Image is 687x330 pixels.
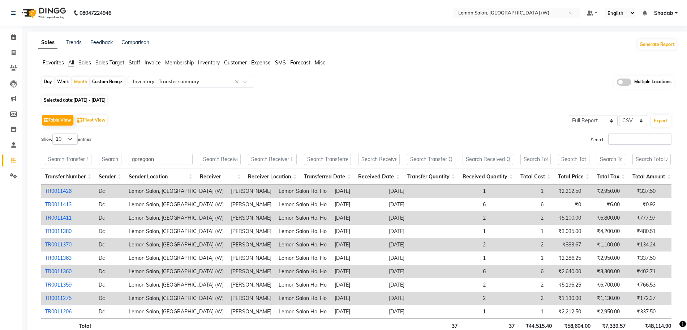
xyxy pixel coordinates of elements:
div: Day [42,77,54,87]
td: ₹5,100.00 [547,211,585,225]
td: [DATE] [385,238,434,251]
td: Lemon Salon Ho, Ho [275,265,331,278]
td: 2 [434,238,489,251]
a: TR0011426 [45,188,72,194]
input: Search Received Quantity [463,154,513,165]
td: [DATE] [331,185,385,198]
td: 2 [434,211,489,225]
td: 2 [434,278,489,292]
img: logo [18,3,68,23]
td: 2 [489,292,547,305]
td: Lemon Salon, [GEOGRAPHIC_DATA] (W) [125,211,227,225]
span: Sales [78,59,91,66]
span: Staff [129,59,140,66]
td: ₹337.50 [623,305,659,318]
span: Clear all [235,78,241,86]
th: Transfer Quantity: activate to sort column ascending [403,169,459,185]
td: [DATE] [331,225,385,238]
td: Dc [95,225,125,238]
td: ₹402.71 [623,265,659,278]
th: Received Quantity: activate to sort column ascending [459,169,517,185]
td: 6 [434,265,489,278]
span: Forecast [290,59,310,66]
td: ₹883.67 [547,238,585,251]
td: [DATE] [385,251,434,265]
td: Lemon Salon, [GEOGRAPHIC_DATA] (W) [125,305,227,318]
td: ₹6.00 [585,198,623,211]
td: [DATE] [331,305,385,318]
td: 6 [489,265,547,278]
th: Transfer Number: activate to sort column ascending [41,169,95,185]
td: 1 [434,185,489,198]
td: ₹134.24 [623,238,659,251]
td: ₹4,200.00 [585,225,623,238]
td: [PERSON_NAME] [227,225,275,238]
a: TR0011363 [45,255,72,261]
td: [DATE] [385,292,434,305]
button: Table View [42,115,73,126]
span: Sales Target [95,59,124,66]
input: Search Received Date [358,154,400,165]
td: Lemon Salon, [GEOGRAPHIC_DATA] (W) [125,238,227,251]
input: Search Total Tax [597,154,625,165]
td: [PERSON_NAME] [227,305,275,318]
td: Lemon Salon, [GEOGRAPHIC_DATA] (W) [125,198,227,211]
td: [DATE] [331,251,385,265]
a: Sales [38,36,57,49]
td: 6 [434,198,489,211]
td: ₹2,640.00 [547,265,585,278]
th: Total Cost: activate to sort column ascending [517,169,554,185]
th: Total Price: activate to sort column ascending [554,169,593,185]
td: [DATE] [331,278,385,292]
a: Comparison [121,39,149,46]
span: Inventory [198,59,220,66]
td: Dc [95,238,125,251]
th: Receiver: activate to sort column ascending [196,169,245,185]
td: Dc [95,292,125,305]
td: [DATE] [385,305,434,318]
td: [PERSON_NAME] [227,265,275,278]
th: Receiver Location: activate to sort column ascending [244,169,300,185]
input: Search Transfer Number [45,154,91,165]
td: ₹0.92 [623,198,659,211]
td: Dc [95,211,125,225]
td: 2 [489,238,547,251]
span: Expense [251,59,271,66]
td: [PERSON_NAME] [227,251,275,265]
td: ₹766.53 [623,278,659,292]
th: Total Tax: activate to sort column ascending [593,169,629,185]
td: [PERSON_NAME] [227,198,275,211]
td: [PERSON_NAME] [227,185,275,198]
td: ₹1,130.00 [585,292,623,305]
td: [DATE] [331,238,385,251]
select: Showentries [52,134,78,145]
td: ₹2,950.00 [585,305,623,318]
span: Favorites [43,59,64,66]
td: Dc [95,185,125,198]
td: Lemon Salon, [GEOGRAPHIC_DATA] (W) [125,185,227,198]
input: Search Sender [99,154,121,165]
td: [DATE] [331,265,385,278]
td: [DATE] [331,211,385,225]
td: ₹3,035.00 [547,225,585,238]
label: Search: [591,134,671,145]
td: Dc [95,198,125,211]
td: Lemon Salon, [GEOGRAPHIC_DATA] (W) [125,225,227,238]
a: TR0011411 [45,215,72,221]
a: Feedback [90,39,113,46]
td: Dc [95,278,125,292]
td: ₹777.97 [623,211,659,225]
td: ₹6,800.00 [585,211,623,225]
td: 1 [489,305,547,318]
td: ₹337.50 [623,185,659,198]
td: [DATE] [331,198,385,211]
th: Transferred Date: activate to sort column ascending [300,169,355,185]
input: Search Receiver Location [248,154,297,165]
input: Search: [608,134,671,145]
th: Total Amount: activate to sort column ascending [629,169,675,185]
a: TR0011413 [45,201,72,208]
td: Lemon Salon Ho, Ho [275,185,331,198]
td: Lemon Salon Ho, Ho [275,225,331,238]
a: TR0011359 [45,282,72,288]
td: Lemon Salon Ho, Ho [275,292,331,305]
